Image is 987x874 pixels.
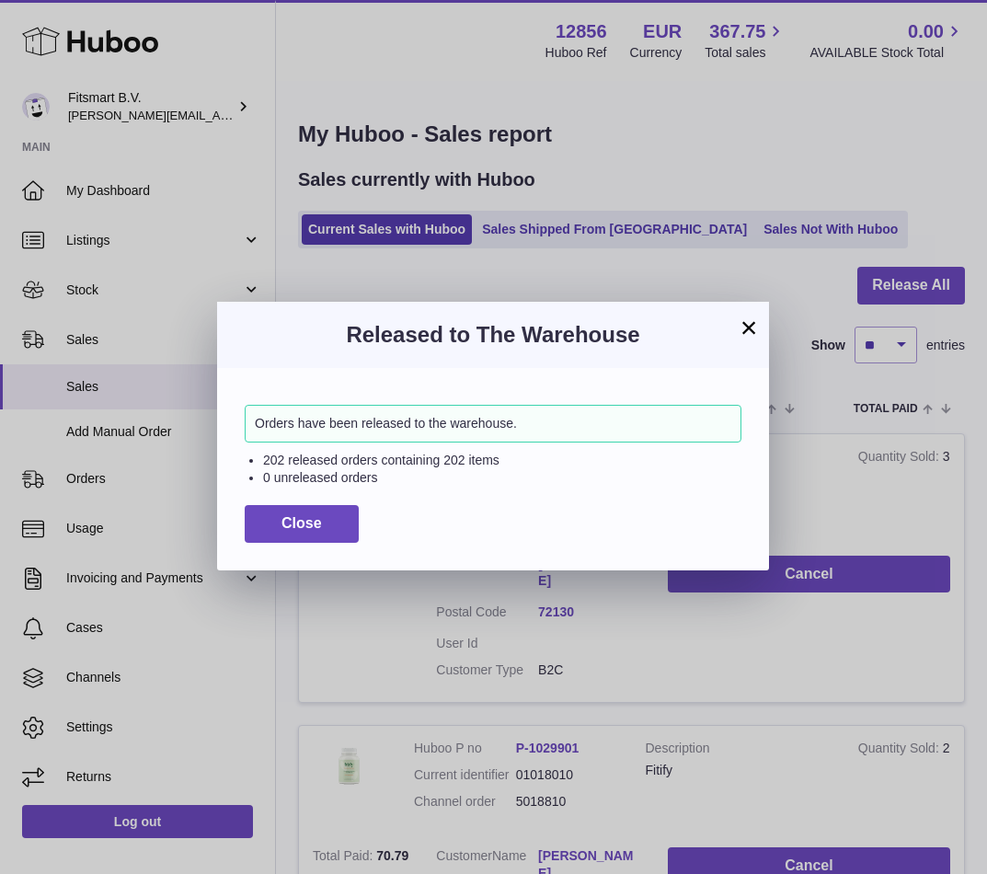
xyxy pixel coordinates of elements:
[738,316,760,339] button: ×
[263,452,741,469] li: 202 released orders containing 202 items
[263,469,741,487] li: 0 unreleased orders
[245,505,359,543] button: Close
[245,405,741,443] div: Orders have been released to the warehouse.
[281,515,322,531] span: Close
[245,320,741,350] h3: Released to The Warehouse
